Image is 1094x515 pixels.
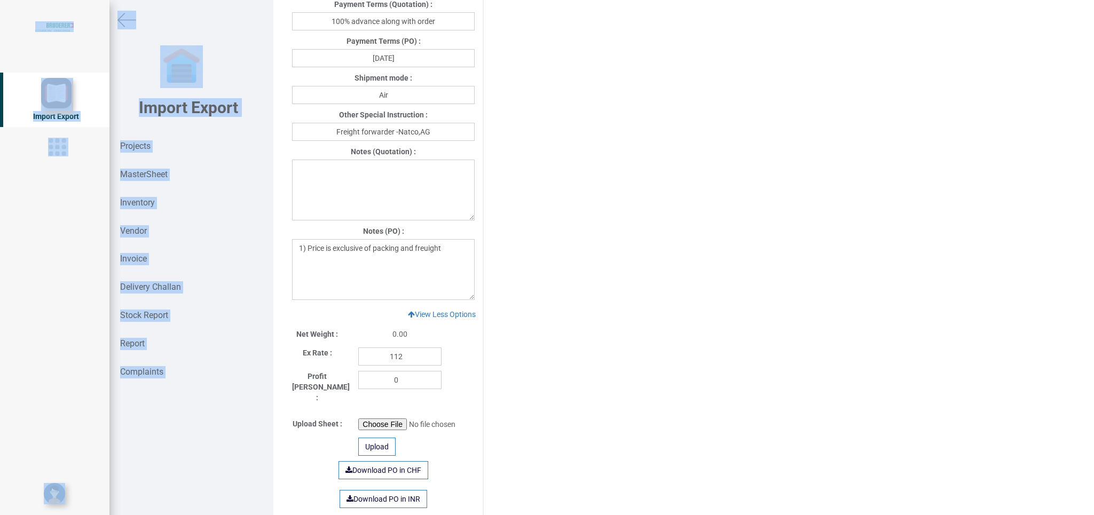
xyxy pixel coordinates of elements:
[120,197,155,208] strong: Inventory
[339,461,428,479] a: Download PO in CHF
[401,305,483,323] a: View Less Options
[120,367,163,377] strong: Complaints
[292,123,475,141] input: Other Shipment Details
[120,282,181,292] strong: Delivery Challan
[120,253,147,264] strong: Invoice
[363,226,404,236] label: Notes (PO) :
[292,12,475,30] input: Payment Terms (Quotation)
[120,226,147,236] strong: Vendor
[340,490,427,508] a: Download PO in INR
[120,169,168,179] strong: MasterSheet
[33,112,79,121] span: Import Export
[120,310,168,320] strong: Stock Report
[120,338,145,348] strong: Report
[293,418,342,429] label: Upload Sheet :
[139,98,238,117] b: Import Export
[303,347,332,358] label: Ex Rate :
[339,109,428,120] label: Other Special Instruction :
[355,73,412,83] label: Shipment mode :
[358,438,396,456] div: Upload
[347,36,421,46] label: Payment Terms (PO) :
[392,330,407,338] span: 0.00
[292,86,475,104] input: Shipment mode
[296,329,338,339] label: Net Weight :
[351,146,416,157] label: Notes (Quotation) :
[120,141,151,151] strong: Projects
[292,49,475,67] input: Payment Terms (PO)
[292,371,342,403] label: Profit [PERSON_NAME] :
[160,45,203,88] img: garage-closed.png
